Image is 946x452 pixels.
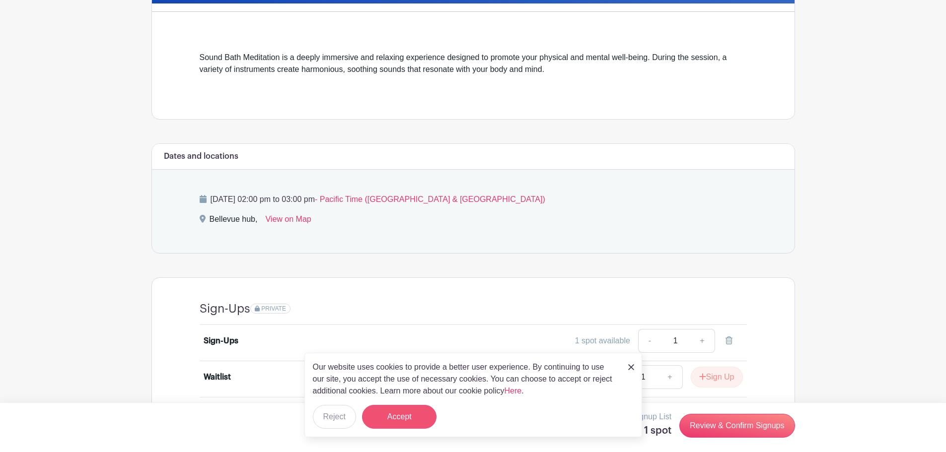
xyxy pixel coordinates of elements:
[691,367,743,387] button: Sign Up
[628,364,634,370] img: close_button-5f87c8562297e5c2d7936805f587ecaba9071eb48480494691a3f1689db116b3.svg
[362,405,437,429] button: Accept
[632,411,671,423] p: Signup List
[632,425,671,437] h5: 1 spot
[313,405,356,429] button: Reject
[200,302,250,316] h4: Sign-Ups
[313,361,618,397] p: Our website uses cookies to provide a better user experience. By continuing to use our site, you ...
[200,52,747,87] div: Sound Bath Meditation is a deeply immersive and relaxing experience designed to promote your phys...
[265,213,311,229] a: View on Map
[204,335,238,347] div: Sign-Ups
[679,414,795,438] a: Review & Confirm Signups
[638,329,661,353] a: -
[575,335,630,347] div: 1 spot available
[164,152,238,161] h6: Dates and locations
[261,305,286,312] span: PRIVATE
[204,371,231,383] div: Waitlist
[657,365,682,389] a: +
[690,329,715,353] a: +
[315,195,545,203] span: - Pacific Time ([GEOGRAPHIC_DATA] & [GEOGRAPHIC_DATA])
[505,387,522,395] a: Here
[200,194,747,205] p: [DATE] 02:00 pm to 03:00 pm
[210,213,258,229] div: Bellevue hub,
